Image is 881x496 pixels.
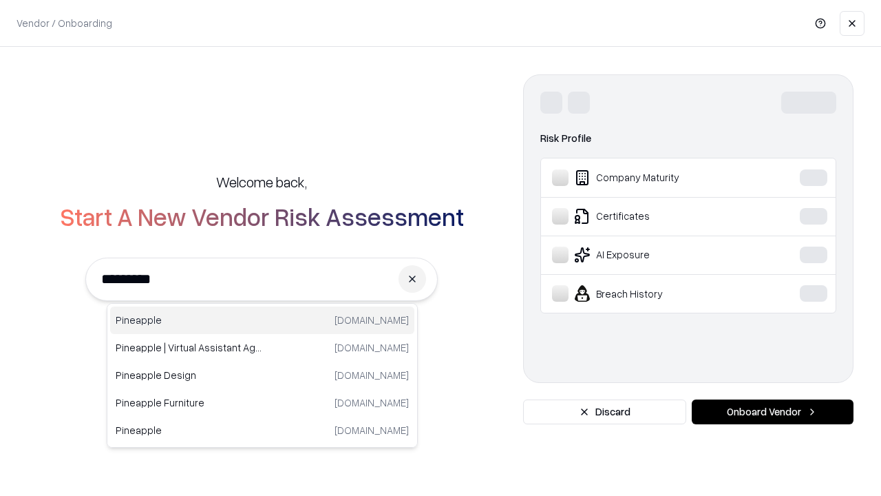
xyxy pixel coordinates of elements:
[335,395,409,410] p: [DOMAIN_NAME]
[692,400,853,424] button: Onboard Vendor
[552,285,758,302] div: Breach History
[107,303,418,448] div: Suggestions
[116,368,262,382] p: Pineapple Design
[335,423,409,437] p: [DOMAIN_NAME]
[17,16,112,30] p: Vendor / Onboarding
[335,368,409,382] p: [DOMAIN_NAME]
[60,203,464,230] h2: Start A New Vendor Risk Assessment
[116,423,262,437] p: Pineapple
[116,340,262,355] p: Pineapple | Virtual Assistant Agency
[540,130,836,147] div: Risk Profile
[335,313,409,327] p: [DOMAIN_NAME]
[335,340,409,355] p: [DOMAIN_NAME]
[216,172,307,192] h5: Welcome back,
[552,169,758,186] div: Company Maturity
[116,395,262,410] p: Pineapple Furniture
[116,313,262,327] p: Pineapple
[552,208,758,225] div: Certificates
[523,400,686,424] button: Discard
[552,247,758,263] div: AI Exposure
